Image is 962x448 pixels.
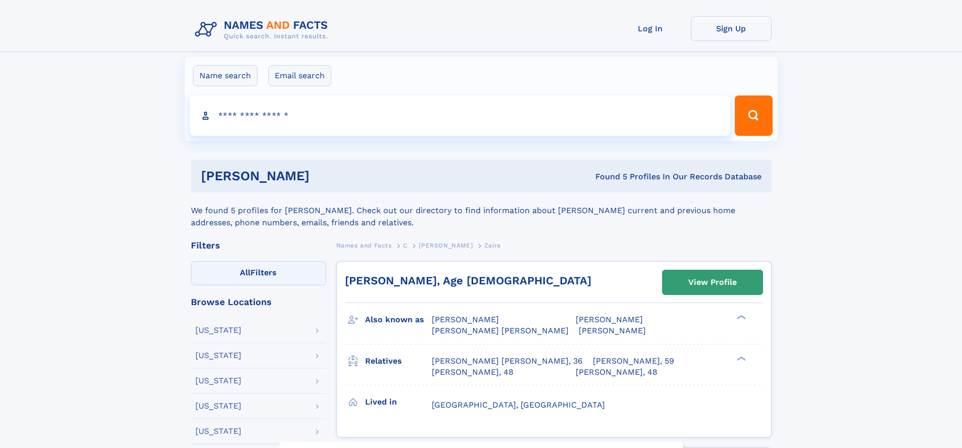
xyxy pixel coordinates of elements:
[240,268,250,277] span: All
[432,326,569,335] span: [PERSON_NAME] [PERSON_NAME]
[484,242,501,249] span: Zaira
[691,16,772,41] a: Sign Up
[190,95,731,136] input: search input
[365,353,432,370] h3: Relatives
[579,326,646,335] span: [PERSON_NAME]
[195,326,241,334] div: [US_STATE]
[191,297,326,307] div: Browse Locations
[191,261,326,285] label: Filters
[195,427,241,435] div: [US_STATE]
[365,393,432,411] h3: Lived in
[403,239,408,252] a: C
[193,65,258,86] label: Name search
[201,170,452,182] h1: [PERSON_NAME]
[195,352,241,360] div: [US_STATE]
[734,355,746,362] div: ❯
[735,95,772,136] button: Search Button
[663,270,763,294] a: View Profile
[452,171,762,182] div: Found 5 Profiles In Our Records Database
[576,315,643,324] span: [PERSON_NAME]
[432,356,583,367] a: [PERSON_NAME] [PERSON_NAME], 36
[593,356,674,367] a: [PERSON_NAME], 59
[191,241,326,250] div: Filters
[576,367,657,378] a: [PERSON_NAME], 48
[336,239,392,252] a: Names and Facts
[688,271,737,294] div: View Profile
[345,274,591,287] a: [PERSON_NAME], Age [DEMOGRAPHIC_DATA]
[365,311,432,328] h3: Also known as
[191,192,772,229] div: We found 5 profiles for [PERSON_NAME]. Check out our directory to find information about [PERSON_...
[403,242,408,249] span: C
[195,377,241,385] div: [US_STATE]
[432,315,499,324] span: [PERSON_NAME]
[268,65,331,86] label: Email search
[610,16,691,41] a: Log In
[419,242,473,249] span: [PERSON_NAME]
[432,400,605,410] span: [GEOGRAPHIC_DATA], [GEOGRAPHIC_DATA]
[195,402,241,410] div: [US_STATE]
[432,367,514,378] a: [PERSON_NAME], 48
[191,16,336,43] img: Logo Names and Facts
[734,314,746,321] div: ❯
[419,239,473,252] a: [PERSON_NAME]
